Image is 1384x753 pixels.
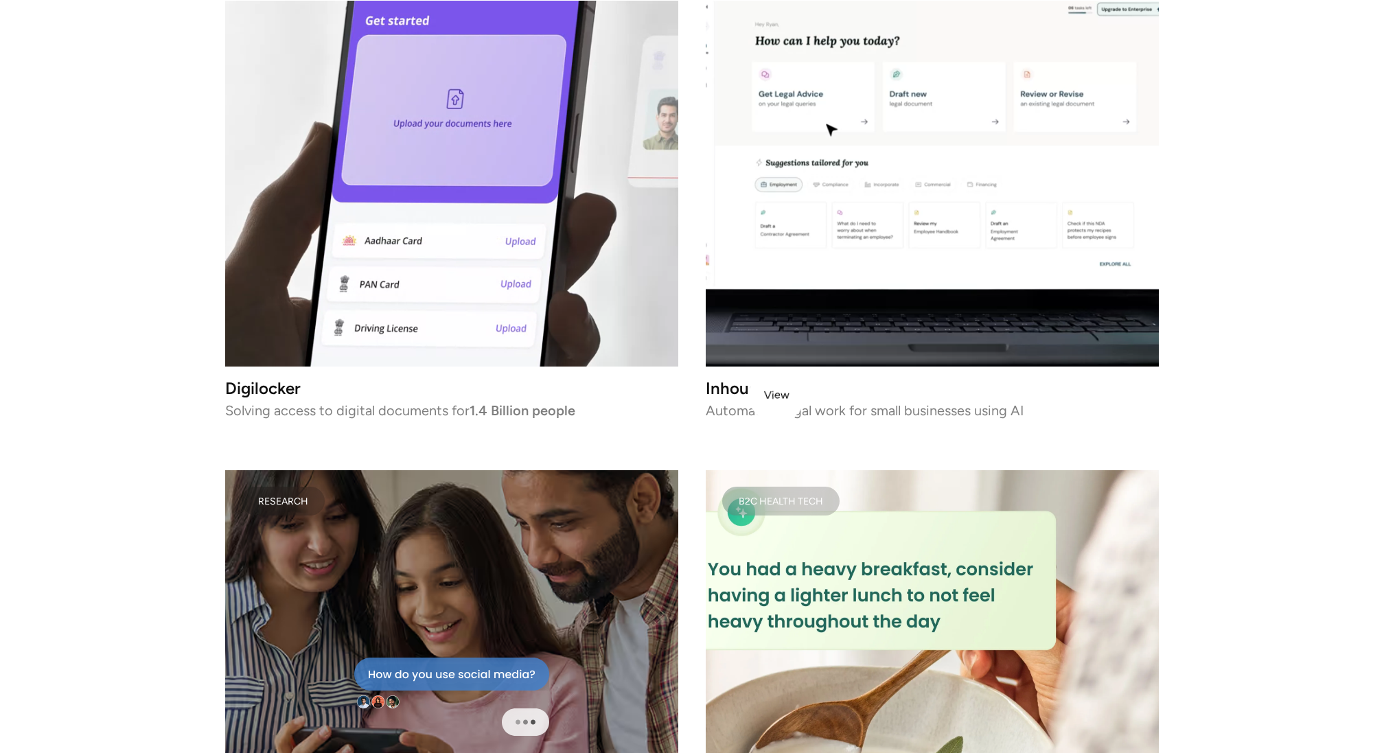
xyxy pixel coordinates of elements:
[258,498,308,505] div: Research
[706,383,1159,395] h3: Inhouse AI
[225,383,678,397] h3: Digilocker
[706,406,1159,415] p: Automating legal work for small businesses using AI
[739,498,823,505] div: B2C Health Tech
[225,406,678,415] p: Solving access to digital documents for
[470,402,575,419] strong: 1.4 Billion people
